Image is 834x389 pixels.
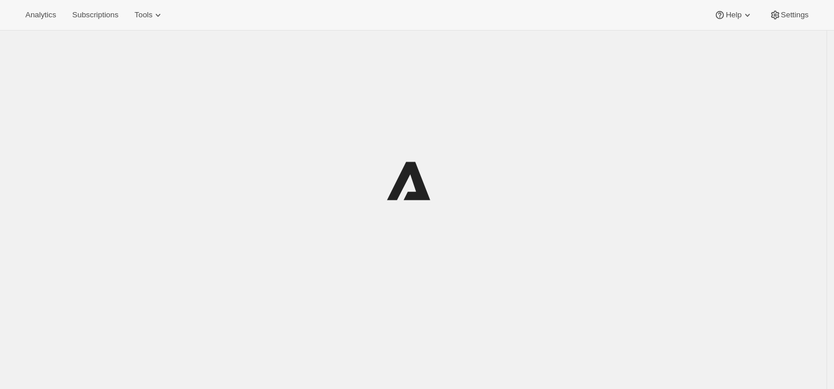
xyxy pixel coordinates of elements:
button: Help [707,7,760,23]
span: Tools [134,10,152,20]
span: Subscriptions [72,10,118,20]
button: Subscriptions [65,7,125,23]
button: Analytics [18,7,63,23]
button: Settings [762,7,816,23]
button: Tools [127,7,171,23]
span: Help [726,10,741,20]
span: Settings [781,10,809,20]
span: Analytics [25,10,56,20]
